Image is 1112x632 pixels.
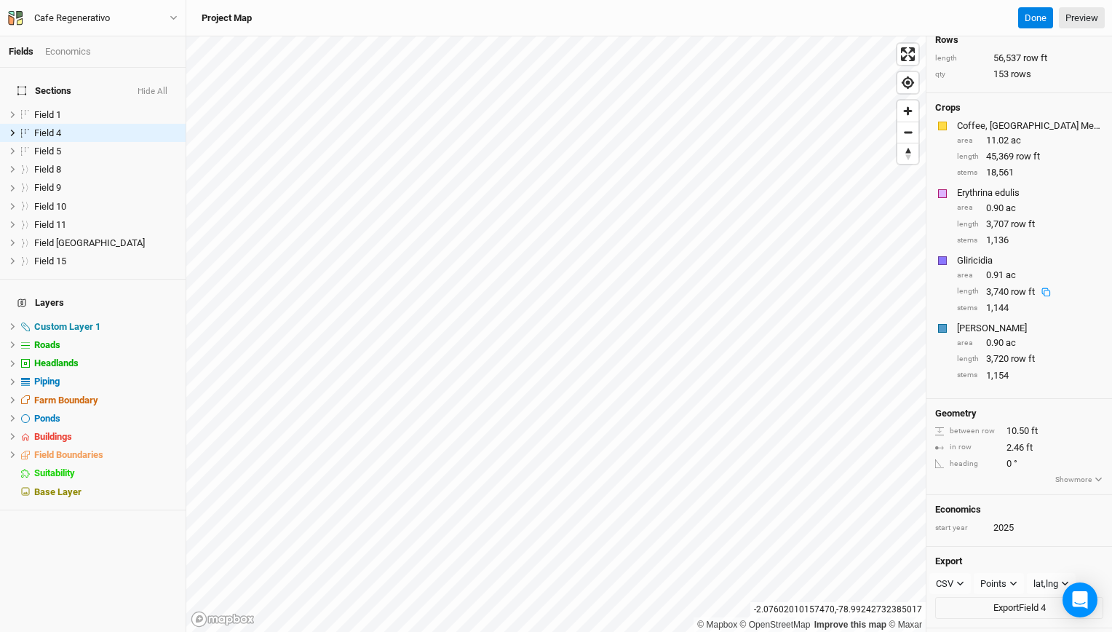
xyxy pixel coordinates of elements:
[34,431,72,442] span: Buildings
[1059,7,1105,29] a: Preview
[986,285,1057,299] div: 3,740
[897,100,918,122] span: Zoom in
[7,10,178,26] button: Cafe Regenerativo
[34,146,61,157] span: Field 5
[993,521,1014,534] div: 2025
[34,109,177,121] div: Field 1
[935,523,986,534] div: start year
[935,426,999,437] div: between row
[34,201,177,213] div: Field 10
[957,218,1103,231] div: 3,707
[1006,269,1016,282] span: ac
[957,301,1103,315] div: 1,144
[34,164,177,175] div: Field 8
[957,322,1100,335] div: Inga
[1023,52,1047,65] span: row ft
[34,109,61,120] span: Field 1
[202,12,252,24] h3: Project Map
[697,620,737,630] a: Mapbox
[957,150,1103,163] div: 45,369
[191,611,255,628] a: Mapbox logo
[1031,424,1038,438] span: ft
[34,358,79,368] span: Headlands
[34,219,66,230] span: Field 11
[34,256,177,267] div: Field 15
[34,376,60,387] span: Piping
[34,11,110,25] div: Cafe Regenerativo
[34,219,177,231] div: Field 11
[1035,287,1057,298] button: Copy
[1026,441,1033,454] span: ft
[45,45,91,58] div: Economics
[935,556,1103,567] h4: Export
[957,336,1103,349] div: 0.90
[34,321,177,333] div: Custom Layer 1
[1011,134,1021,147] span: ac
[935,53,986,64] div: length
[34,467,75,478] span: Suitability
[957,134,1103,147] div: 11.02
[1016,150,1040,163] span: row ft
[186,36,926,632] canvas: Map
[935,408,977,419] h4: Geometry
[897,143,918,164] button: Reset bearing to north
[957,269,1103,282] div: 0.91
[34,127,61,138] span: Field 4
[34,256,66,266] span: Field 15
[34,358,177,369] div: Headlands
[34,431,177,443] div: Buildings
[935,34,1103,46] h4: Rows
[1011,286,1035,297] span: row ft
[34,413,177,424] div: Ponds
[34,413,60,424] span: Ponds
[34,201,66,212] span: Field 10
[935,52,1103,65] div: 56,537
[897,44,918,65] span: Enter fullscreen
[34,237,145,248] span: Field [GEOGRAPHIC_DATA]
[1006,336,1016,349] span: ac
[957,286,979,297] div: length
[957,369,1103,382] div: 1,154
[935,459,999,470] div: heading
[889,620,922,630] a: Maxar
[17,85,71,97] span: Sections
[957,303,979,314] div: stems
[34,182,61,193] span: Field 9
[34,449,103,460] span: Field Boundaries
[974,573,1024,595] button: Points
[34,376,177,387] div: Piping
[897,72,918,93] button: Find my location
[1014,457,1017,470] span: °
[34,164,61,175] span: Field 8
[935,102,961,114] h4: Crops
[957,370,979,381] div: stems
[957,135,979,146] div: area
[34,127,177,139] div: Field 4
[957,354,979,365] div: length
[935,597,1103,619] button: ExportField 4
[34,395,98,406] span: Farm Boundary
[957,166,1103,179] div: 18,561
[34,146,177,157] div: Field 5
[137,87,168,97] button: Hide All
[740,620,811,630] a: OpenStreetMap
[897,122,918,143] button: Zoom out
[34,237,177,249] div: Field 13 Headland Field
[814,620,886,630] a: Improve this map
[34,486,177,498] div: Base Layer
[936,577,953,591] div: CSV
[957,119,1100,133] div: Coffee, Brazil Mechanized Arabica
[1063,582,1097,617] div: Open Intercom Messenger
[957,270,979,281] div: area
[957,338,979,349] div: area
[34,467,177,479] div: Suitability
[957,186,1100,200] div: Erythrina edulis
[1011,218,1035,231] span: row ft
[34,182,177,194] div: Field 9
[1011,352,1035,366] span: row ft
[935,68,1103,81] div: 153
[935,424,1103,438] div: 10.50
